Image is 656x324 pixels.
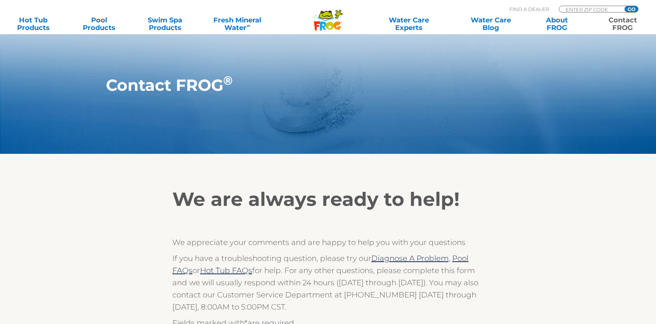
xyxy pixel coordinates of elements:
a: Water CareBlog [465,16,517,32]
h1: Contact FROG [106,76,515,94]
a: Water CareExperts [367,16,451,32]
p: We appreciate your comments and are happy to help you with your questions [172,236,484,248]
a: Hot TubProducts [8,16,59,32]
a: Fresh MineralWater∞ [205,16,270,32]
a: Hot Tub FAQs [200,266,252,275]
a: Swim SpaProducts [139,16,191,32]
a: PoolProducts [74,16,125,32]
sup: ∞ [246,22,250,28]
a: ContactFROG [597,16,648,32]
p: If you have a troubleshooting question, please try our or for help. For any other questions, plea... [172,252,484,313]
input: GO [624,6,638,12]
h2: We are always ready to help! [172,188,484,211]
a: Diagnose A Problem, [371,254,450,263]
p: Find A Dealer [509,6,549,13]
sup: ® [223,73,233,88]
input: Zip Code Form [565,6,616,13]
a: AboutFROG [531,16,582,32]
